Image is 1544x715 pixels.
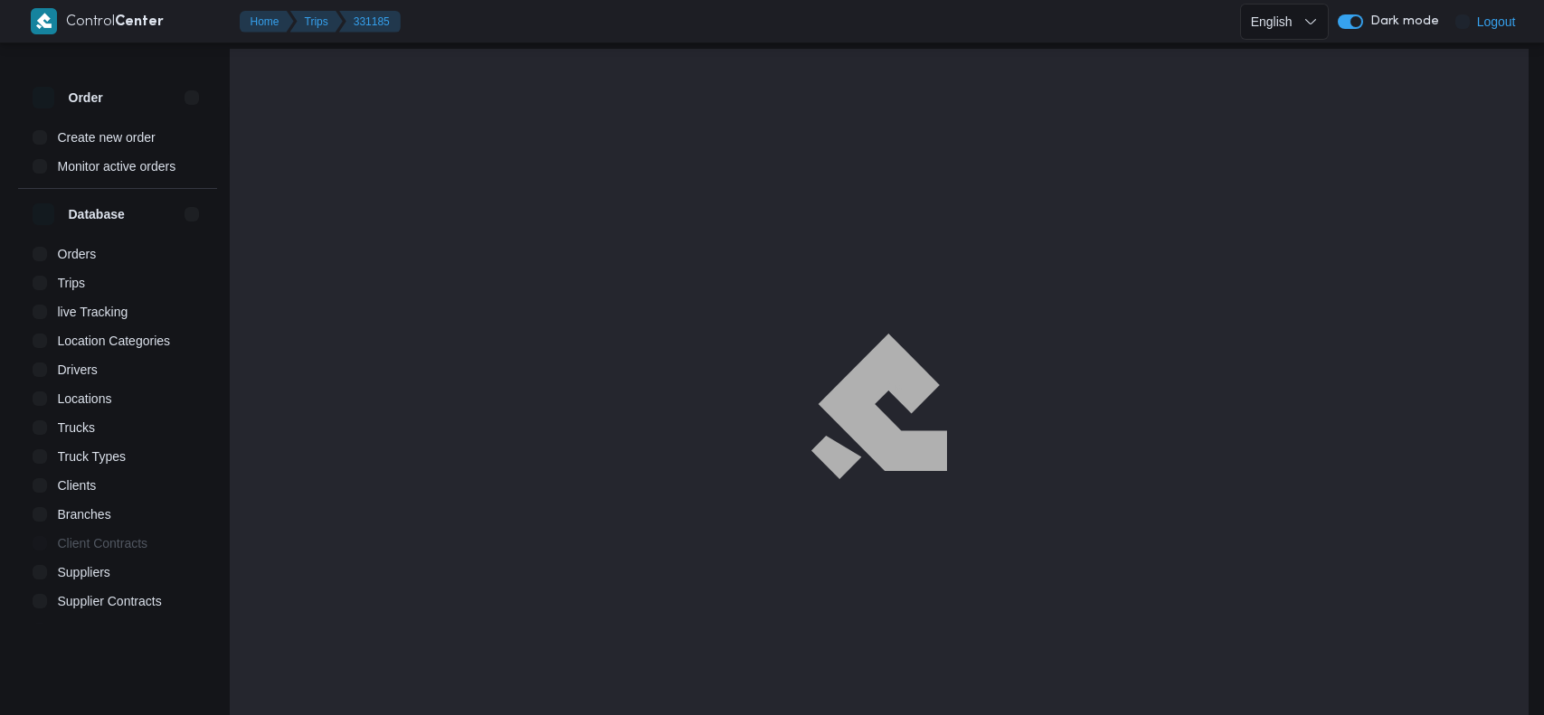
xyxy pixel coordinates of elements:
[58,359,98,381] span: Drivers
[69,87,103,108] h3: Order
[25,471,210,500] button: Clients
[25,442,210,471] button: Truck Types
[58,475,97,496] span: Clients
[25,558,210,587] button: Suppliers
[18,123,217,188] div: Order
[58,388,112,409] span: Locations
[25,326,210,355] button: Location Categories
[25,616,210,644] button: Devices
[240,11,294,33] button: Home
[25,587,210,616] button: Supplier Contracts
[58,446,126,467] span: Truck Types
[115,15,164,29] b: Center
[25,384,210,413] button: Locations
[58,503,111,525] span: Branches
[58,330,171,352] span: Location Categories
[820,344,936,468] img: ILLA Logo
[25,268,210,297] button: Trips
[1448,4,1523,40] button: Logout
[33,203,203,225] button: Database
[290,11,343,33] button: Trips
[58,417,95,438] span: Trucks
[58,127,156,148] span: Create new order
[25,123,210,152] button: Create new order
[33,87,203,108] button: Order
[1363,14,1439,29] span: Dark mode
[58,301,128,323] span: live Tracking
[25,240,210,268] button: Orders
[25,297,210,326] button: live Tracking
[69,203,125,225] h3: Database
[58,155,176,177] span: Monitor active orders
[18,240,217,631] div: Database
[31,8,57,34] img: X8yXhbKr1z7QwAAAABJRU5ErkJggg==
[58,532,148,554] span: Client Contracts
[58,243,97,265] span: Orders
[25,500,210,529] button: Branches
[25,529,210,558] button: Client Contracts
[58,619,103,641] span: Devices
[58,590,162,612] span: Supplier Contracts
[25,152,210,181] button: Monitor active orders
[58,561,110,583] span: Suppliers
[25,355,210,384] button: Drivers
[58,272,86,294] span: Trips
[339,11,401,33] button: 331185
[25,413,210,442] button: Trucks
[1477,11,1516,33] span: Logout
